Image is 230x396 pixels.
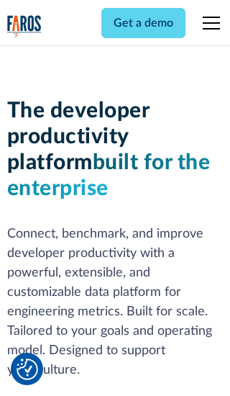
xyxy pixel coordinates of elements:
h1: The developer productivity platform [7,98,224,202]
div: menu [194,6,223,40]
p: Connect, benchmark, and improve developer productivity with a powerful, extensible, and customiza... [7,225,224,380]
img: Logo of the analytics and reporting company Faros. [7,15,42,37]
button: Cookie Settings [17,359,38,380]
span: built for the enterprise [7,152,211,199]
img: Revisit consent button [17,359,38,380]
a: home [7,15,42,37]
a: Get a demo [101,8,185,38]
